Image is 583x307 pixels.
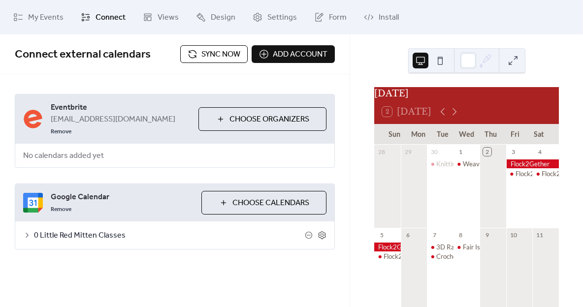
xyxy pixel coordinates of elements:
div: 2 [483,148,491,156]
button: Choose Calendars [201,191,326,215]
div: 10 [510,231,518,239]
span: Remove [51,128,71,136]
span: No calendars added yet [15,144,112,168]
a: Connect [73,4,133,31]
div: Sun [382,124,406,144]
div: Flock2Gether [506,159,559,168]
div: 1 [457,148,465,156]
div: Tue [430,124,454,144]
a: Views [135,4,186,31]
span: Settings [267,12,297,24]
div: 3 [510,148,518,156]
span: Sync now [201,49,240,61]
a: Form [307,4,354,31]
span: [EMAIL_ADDRESS][DOMAIN_NAME] [51,114,175,125]
span: Design [211,12,235,24]
span: My Events [28,12,64,24]
div: Flock2Gether [542,169,581,178]
div: Wed [454,124,479,144]
div: Weaving 101 Pt 2 [453,159,480,168]
span: Remove [51,206,71,214]
a: Design [189,4,243,31]
span: Install [379,12,399,24]
a: My Events [6,4,71,31]
div: Sat [527,124,551,144]
div: Flock2Gether [506,169,533,178]
button: Choose Organizers [198,107,326,131]
div: [DATE] [374,87,559,100]
div: 7 [430,231,439,239]
div: 8 [457,231,465,239]
div: 5 [378,231,386,239]
div: Thu [479,124,503,144]
div: Crochet 102 Pt 1 [427,252,453,261]
span: 0 Little Red Mitten Classes [34,230,305,242]
span: Add account [273,49,327,61]
div: 28 [378,148,386,156]
div: Fair Isle Ornaments [453,243,480,251]
div: 3D Raven Felting [427,243,453,251]
button: Add account [252,45,335,63]
div: Fair Isle Ornaments [463,243,519,251]
img: eventbrite [23,109,43,129]
div: Flock2Gether [384,252,422,261]
img: google [23,193,43,213]
div: 4 [536,148,544,156]
div: 11 [536,231,544,239]
div: Fri [503,124,527,144]
div: Flock2Gether [516,169,554,178]
div: 29 [404,148,413,156]
span: Google Calendar [51,191,194,203]
div: Weaving 101 Pt 2 [463,159,515,168]
div: 3D Raven Felting [436,243,486,251]
button: Sync now [180,45,248,63]
div: Knitting 101 Pt 2 [436,159,486,168]
div: 6 [404,231,413,239]
div: Knitting 101 Pt 2 [427,159,453,168]
span: Connect [96,12,126,24]
span: Connect external calendars [15,44,151,65]
span: Choose Calendars [232,197,309,209]
div: Flock2Gether [374,252,401,261]
div: Flock2Gether [374,243,401,251]
div: 30 [430,148,439,156]
a: Install [356,4,406,31]
span: Choose Organizers [229,114,309,125]
div: Flock2Gether [532,169,559,178]
div: 9 [483,231,491,239]
div: Mon [406,124,430,144]
a: Settings [245,4,304,31]
span: Views [158,12,179,24]
div: Crochet 102 Pt 1 [436,252,486,261]
span: Eventbrite [51,102,191,114]
span: Form [329,12,347,24]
